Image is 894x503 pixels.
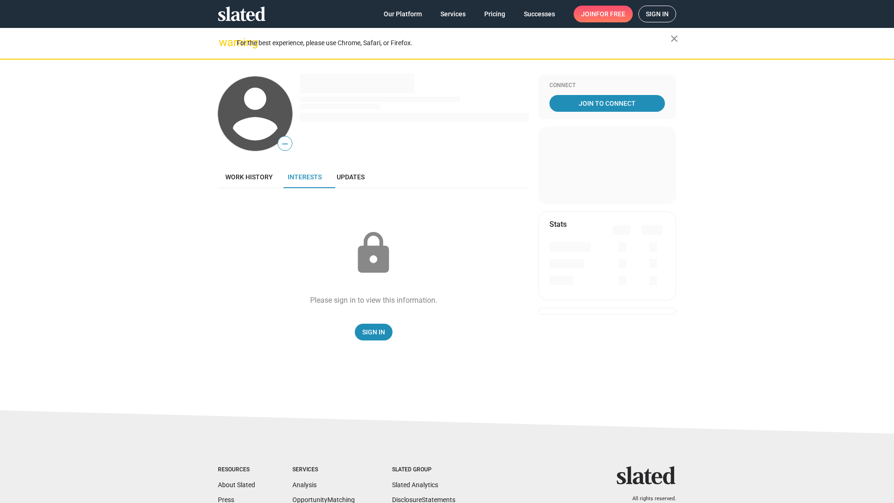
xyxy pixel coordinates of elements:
[638,6,676,22] a: Sign in
[516,6,562,22] a: Successes
[218,166,280,188] a: Work history
[350,230,397,277] mat-icon: lock
[288,173,322,181] span: Interests
[574,6,633,22] a: Joinfor free
[596,6,625,22] span: for free
[384,6,422,22] span: Our Platform
[337,173,365,181] span: Updates
[524,6,555,22] span: Successes
[392,481,438,489] a: Slated Analytics
[225,173,273,181] span: Work history
[549,95,665,112] a: Join To Connect
[292,481,317,489] a: Analysis
[218,466,255,474] div: Resources
[669,33,680,44] mat-icon: close
[392,466,455,474] div: Slated Group
[292,466,355,474] div: Services
[218,481,255,489] a: About Slated
[219,37,230,48] mat-icon: warning
[329,166,372,188] a: Updates
[355,324,393,340] a: Sign In
[549,82,665,89] div: Connect
[477,6,513,22] a: Pricing
[433,6,473,22] a: Services
[551,95,663,112] span: Join To Connect
[549,219,567,229] mat-card-title: Stats
[278,138,292,150] span: —
[376,6,429,22] a: Our Platform
[581,6,625,22] span: Join
[280,166,329,188] a: Interests
[362,324,385,340] span: Sign In
[484,6,505,22] span: Pricing
[646,6,669,22] span: Sign in
[440,6,466,22] span: Services
[310,295,437,305] div: Please sign in to view this information.
[237,37,670,49] div: For the best experience, please use Chrome, Safari, or Firefox.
